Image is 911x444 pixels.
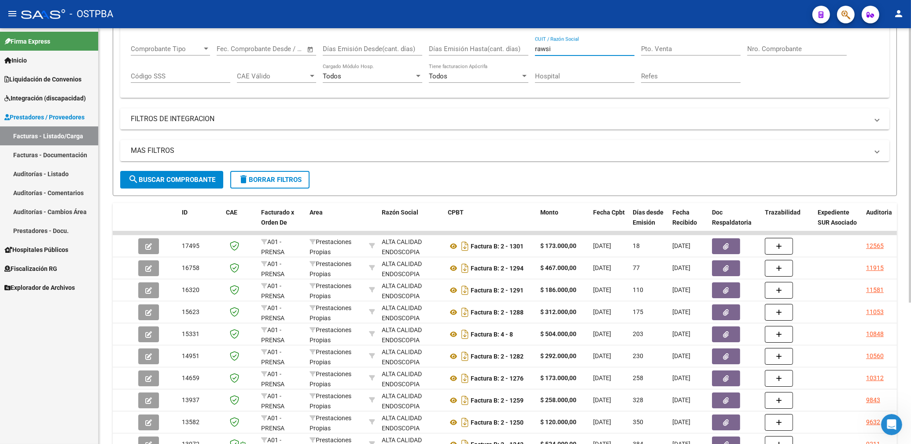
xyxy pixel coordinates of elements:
div: ALTA CALIDAD ENDOSCOPIA DIGESTIVA S.R.L. [382,369,441,399]
span: A01 - PRENSA [261,304,284,322]
iframe: Intercom live chat [881,414,902,435]
input: Fecha fin [260,45,303,53]
span: Fecha Recibido [672,209,697,226]
div: 30709867306 [382,325,441,344]
div: 30709867306 [382,391,441,410]
strong: $ 120.000,00 [540,418,576,425]
span: 203 [633,330,643,337]
span: - OSTPBA [70,4,113,24]
span: 16320 [182,286,199,293]
span: 17495 [182,242,199,249]
datatable-header-cell: Trazabilidad [761,203,814,242]
span: 15623 [182,308,199,315]
i: Descargar documento [459,349,471,363]
span: Trazabilidad [765,209,800,216]
span: A01 - PRENSA [261,238,284,255]
span: 15331 [182,330,199,337]
span: Liquidación de Convenios [4,74,81,84]
span: Buscar Comprobante [128,176,215,184]
span: Prestaciones Propias [310,282,351,300]
span: Borrar Filtros [238,176,302,184]
datatable-header-cell: Días desde Emisión [629,203,669,242]
mat-icon: menu [7,8,18,19]
div: ALTA CALIDAD ENDOSCOPIA DIGESTIVA S.R.L. [382,413,441,443]
span: [DATE] [672,374,690,381]
span: [DATE] [672,418,690,425]
div: 30709867306 [382,347,441,366]
mat-panel-title: FILTROS DE INTEGRACION [131,114,868,124]
span: 328 [633,396,643,403]
strong: Factura B: 4 - 8 [471,331,513,338]
div: ALTA CALIDAD ENDOSCOPIA DIGESTIVA S.R.L. [382,259,441,289]
span: [DATE] [672,242,690,249]
i: Descargar documento [459,327,471,341]
span: [DATE] [672,286,690,293]
span: Razón Social [382,209,418,216]
mat-icon: delete [238,174,249,185]
span: Area [310,209,323,216]
span: Hospitales Públicos [4,245,68,255]
div: ALTA CALIDAD ENDOSCOPIA DIGESTIVA S.R.L. [382,325,441,355]
span: Explorador de Archivos [4,283,75,292]
div: 11053 [866,307,884,317]
span: Todos [429,72,447,80]
span: Días desde Emisión [633,209,664,226]
span: Prestaciones Propias [310,370,351,388]
span: [DATE] [593,396,611,403]
span: [DATE] [593,286,611,293]
button: Open calendar [306,44,316,55]
strong: Factura B: 2 - 1291 [471,287,524,294]
span: 18 [633,242,640,249]
span: Fiscalización RG [4,264,57,274]
div: 30709867306 [382,259,441,277]
span: [DATE] [593,418,611,425]
strong: Factura B: 2 - 1301 [471,243,524,250]
strong: Factura B: 2 - 1282 [471,353,524,360]
span: Comprobante Tipo [131,45,202,53]
div: 30709867306 [382,413,441,432]
span: Facturado x Orden De [261,209,294,226]
span: [DATE] [672,264,690,271]
datatable-header-cell: Monto [537,203,590,242]
datatable-header-cell: CPBT [444,203,537,242]
i: Descargar documento [459,239,471,253]
div: 10560 [866,351,884,361]
span: 16758 [182,264,199,271]
div: ALTA CALIDAD ENDOSCOPIA DIGESTIVA S.R.L. [382,281,441,311]
span: ID [182,209,188,216]
i: Descargar documento [459,261,471,275]
span: Prestaciones Propias [310,260,351,277]
span: Prestaciones Propias [310,348,351,366]
span: [DATE] [593,242,611,249]
i: Descargar documento [459,283,471,297]
span: 230 [633,352,643,359]
div: 30709867306 [382,369,441,388]
span: [DATE] [593,330,611,337]
strong: $ 292.000,00 [540,352,576,359]
strong: Factura B: 2 - 1250 [471,419,524,426]
datatable-header-cell: ID [178,203,222,242]
span: Firma Express [4,37,50,46]
div: 11915 [866,263,884,273]
strong: $ 504.000,00 [540,330,576,337]
div: 9632 [866,417,880,427]
datatable-header-cell: Facturado x Orden De [258,203,306,242]
div: 10848 [866,329,884,339]
span: [DATE] [593,308,611,315]
span: Doc Respaldatoria [712,209,752,226]
strong: Factura B: 2 - 1276 [471,375,524,382]
span: Fecha Cpbt [593,209,625,216]
i: Descargar documento [459,415,471,429]
datatable-header-cell: Expediente SUR Asociado [814,203,863,242]
div: 11581 [866,285,884,295]
strong: $ 467.000,00 [540,264,576,271]
span: Integración (discapacidad) [4,93,86,103]
span: Expediente SUR Asociado [818,209,857,226]
span: Inicio [4,55,27,65]
span: 13937 [182,396,199,403]
span: 77 [633,264,640,271]
span: Prestaciones Propias [310,238,351,255]
div: 30709867306 [382,237,441,255]
datatable-header-cell: Auditoria [863,203,904,242]
span: A01 - PRENSA [261,260,284,277]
